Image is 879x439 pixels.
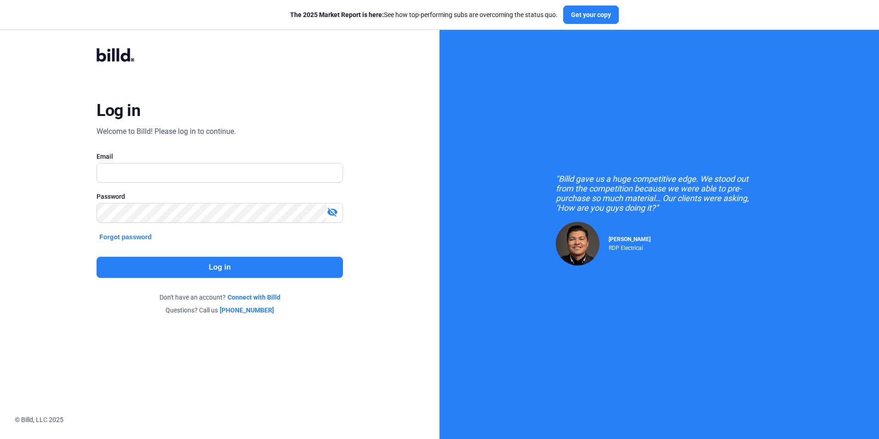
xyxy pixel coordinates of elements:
button: Get your copy [563,6,619,24]
a: Connect with Billd [228,293,280,302]
button: Forgot password [97,232,154,242]
div: "Billd gave us a huge competitive edge. We stood out from the competition because we were able to... [556,174,763,213]
div: Welcome to Billd! Please log in to continue. [97,126,236,137]
div: Don't have an account? [97,293,342,302]
span: The 2025 Market Report is here: [290,11,384,18]
div: Email [97,152,342,161]
a: [PHONE_NUMBER] [220,306,274,315]
button: Log in [97,257,342,278]
div: Questions? Call us [97,306,342,315]
mat-icon: visibility_off [327,207,338,218]
div: Log in [97,100,140,121]
div: See how top-performing subs are overcoming the status quo. [290,10,558,19]
img: Raul Pacheco [556,222,599,266]
div: RDP Electrical [609,243,651,251]
div: Password [97,192,342,201]
span: [PERSON_NAME] [609,236,651,243]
